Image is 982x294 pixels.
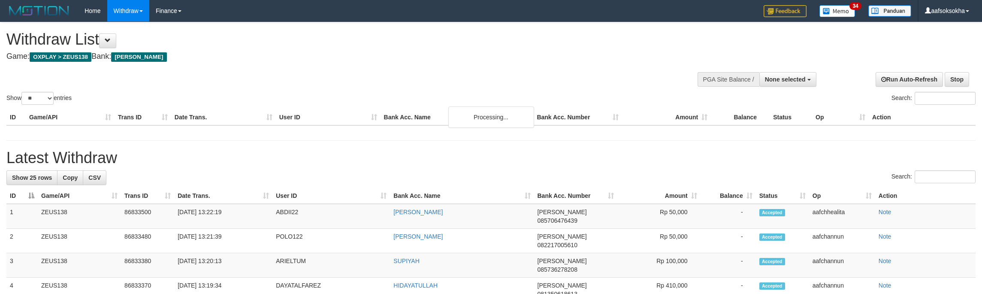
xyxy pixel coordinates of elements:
[6,109,26,125] th: ID
[6,92,72,105] label: Show entries
[891,170,976,183] label: Search:
[538,258,587,264] span: [PERSON_NAME]
[6,188,38,204] th: ID: activate to sort column descending
[6,170,57,185] a: Show 25 rows
[879,282,891,289] a: Note
[38,229,121,253] td: ZEUS138
[876,72,943,87] a: Run Auto-Refresh
[538,266,577,273] span: Copy 085736278208 to clipboard
[617,188,701,204] th: Amount: activate to sort column ascending
[26,109,115,125] th: Game/API
[272,204,390,229] td: ABDII22
[171,109,276,125] th: Date Trans.
[869,109,976,125] th: Action
[6,4,72,17] img: MOTION_logo.png
[945,72,969,87] a: Stop
[174,253,272,278] td: [DATE] 13:20:13
[809,253,875,278] td: aafchannun
[272,188,390,204] th: User ID: activate to sort column ascending
[711,109,770,125] th: Balance
[393,282,438,289] a: HIDAYATULLAH
[759,72,816,87] button: None selected
[30,52,91,62] span: OXPLAY > ZEUS138
[57,170,83,185] a: Copy
[393,233,443,240] a: [PERSON_NAME]
[759,258,785,265] span: Accepted
[879,209,891,215] a: Note
[6,149,976,167] h1: Latest Withdraw
[809,229,875,253] td: aafchannun
[617,229,701,253] td: Rp 50,000
[111,52,166,62] span: [PERSON_NAME]
[759,233,785,241] span: Accepted
[448,106,534,128] div: Processing...
[701,253,756,278] td: -
[617,204,701,229] td: Rp 50,000
[174,188,272,204] th: Date Trans.: activate to sort column ascending
[272,229,390,253] td: POLO122
[701,204,756,229] td: -
[915,170,976,183] input: Search:
[538,233,587,240] span: [PERSON_NAME]
[765,76,806,83] span: None selected
[63,174,78,181] span: Copy
[809,188,875,204] th: Op: activate to sort column ascending
[393,258,419,264] a: SUPIYAH
[756,188,809,204] th: Status: activate to sort column ascending
[770,109,812,125] th: Status
[875,188,976,204] th: Action
[819,5,855,17] img: Button%20Memo.svg
[6,52,646,61] h4: Game: Bank:
[12,174,52,181] span: Show 25 rows
[891,92,976,105] label: Search:
[6,31,646,48] h1: Withdraw List
[538,209,587,215] span: [PERSON_NAME]
[759,282,785,290] span: Accepted
[764,5,807,17] img: Feedback.jpg
[88,174,101,181] span: CSV
[390,188,534,204] th: Bank Acc. Name: activate to sort column ascending
[701,229,756,253] td: -
[701,188,756,204] th: Balance: activate to sort column ascending
[533,109,622,125] th: Bank Acc. Number
[622,109,711,125] th: Amount
[121,188,174,204] th: Trans ID: activate to sort column ascending
[915,92,976,105] input: Search:
[538,217,577,224] span: Copy 085706476439 to clipboard
[6,229,38,253] td: 2
[38,253,121,278] td: ZEUS138
[174,204,272,229] td: [DATE] 13:22:19
[381,109,534,125] th: Bank Acc. Name
[121,204,174,229] td: 86833500
[6,204,38,229] td: 1
[121,229,174,253] td: 86833480
[879,258,891,264] a: Note
[698,72,759,87] div: PGA Site Balance /
[759,209,785,216] span: Accepted
[276,109,381,125] th: User ID
[38,188,121,204] th: Game/API: activate to sort column ascending
[538,242,577,249] span: Copy 082217005610 to clipboard
[121,253,174,278] td: 86833380
[812,109,869,125] th: Op
[617,253,701,278] td: Rp 100,000
[534,188,617,204] th: Bank Acc. Number: activate to sort column ascending
[393,209,443,215] a: [PERSON_NAME]
[83,170,106,185] a: CSV
[809,204,875,229] td: aafchhealita
[849,2,861,10] span: 34
[174,229,272,253] td: [DATE] 13:21:39
[6,253,38,278] td: 3
[21,92,54,105] select: Showentries
[538,282,587,289] span: [PERSON_NAME]
[272,253,390,278] td: ARIELTUM
[38,204,121,229] td: ZEUS138
[868,5,911,17] img: panduan.png
[879,233,891,240] a: Note
[115,109,171,125] th: Trans ID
